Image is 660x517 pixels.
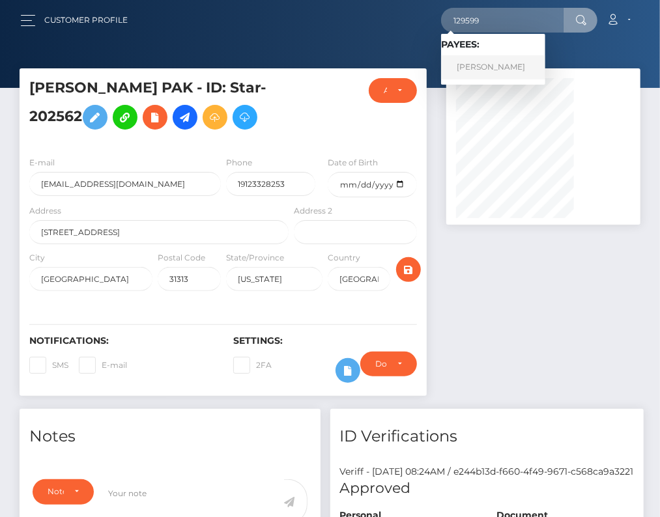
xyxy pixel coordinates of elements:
label: Country [328,252,360,264]
label: SMS [29,357,68,374]
button: Do not require [360,352,417,376]
label: 2FA [233,357,272,374]
a: Customer Profile [44,7,128,34]
h6: Notifications: [29,335,214,346]
input: Search... [441,8,564,33]
div: Veriff - [DATE] 08:24AM / e244b13d-f660-4f49-9671-c568ca9a3221 [330,465,644,479]
button: ACTIVE [369,78,417,103]
label: Postal Code [158,252,205,264]
label: E-mail [29,157,55,169]
label: Date of Birth [328,157,378,169]
div: Note Type [48,486,64,497]
h6: Payees: [441,39,545,50]
h4: Notes [29,425,311,448]
h5: [PERSON_NAME] PAK - ID: Star-202562 [29,78,281,136]
a: [PERSON_NAME] [441,55,545,79]
label: City [29,252,45,264]
label: Phone [226,157,252,169]
div: ACTIVE [384,85,387,96]
label: State/Province [226,252,284,264]
h6: Settings: [233,335,418,346]
a: Initiate Payout [173,105,197,130]
label: E-mail [79,357,127,374]
h4: ID Verifications [340,425,634,448]
button: Note Type [33,479,94,504]
label: Address 2 [294,205,332,217]
h5: Approved [340,479,634,499]
label: Address [29,205,61,217]
div: Do not require [375,359,387,369]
